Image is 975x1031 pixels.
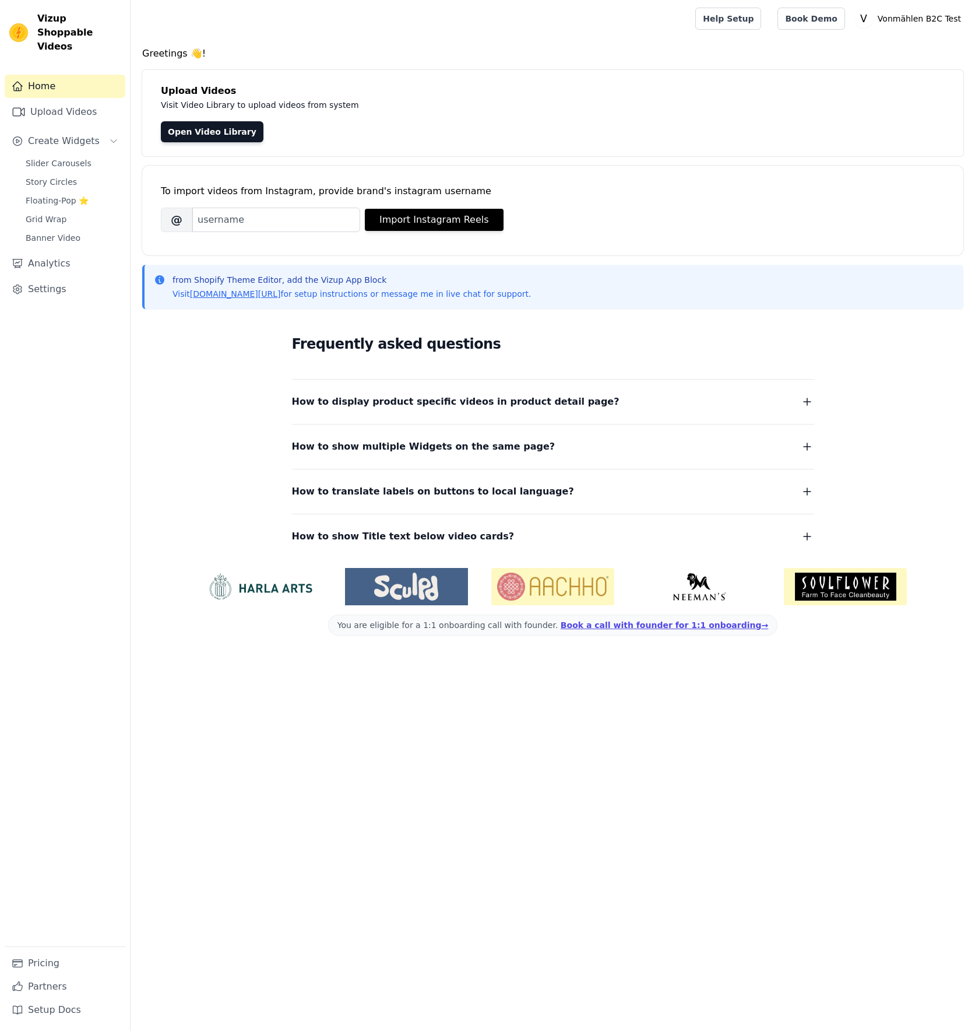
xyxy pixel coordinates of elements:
text: V [860,13,867,24]
h4: Greetings 👋! [142,47,963,61]
span: Grid Wrap [26,213,66,225]
button: How to translate labels on buttons to local language? [292,483,814,500]
button: How to show Title text below video cards? [292,528,814,545]
button: Import Instagram Reels [365,209,504,231]
a: Home [5,75,125,98]
a: Setup Docs [5,998,125,1022]
a: Floating-Pop ⭐ [19,192,125,209]
button: How to display product specific videos in product detail page? [292,394,814,410]
img: Aachho [491,568,614,605]
span: Create Widgets [28,134,100,148]
span: Slider Carousels [26,157,91,169]
a: Partners [5,975,125,998]
span: How to show multiple Widgets on the same page? [292,439,555,455]
input: username [192,208,360,232]
h4: Upload Videos [161,84,945,98]
span: How to translate labels on buttons to local language? [292,483,574,500]
a: Story Circles [19,174,125,190]
button: Create Widgets [5,129,125,153]
span: How to show Title text below video cards? [292,528,515,545]
button: V Vonmählen B2C Test [854,8,966,29]
img: Vizup [9,23,28,42]
img: Neeman's [638,573,761,601]
a: Help Setup [695,8,761,30]
h2: Frequently asked questions [292,332,814,356]
a: [DOMAIN_NAME][URL] [190,289,281,299]
button: How to show multiple Widgets on the same page? [292,439,814,455]
span: @ [161,208,192,232]
img: Sculpd US [345,573,468,601]
a: Slider Carousels [19,155,125,171]
a: Grid Wrap [19,211,125,227]
span: How to display product specific videos in product detail page? [292,394,620,410]
span: Story Circles [26,176,77,188]
a: Book a call with founder for 1:1 onboarding [561,620,768,630]
p: Vonmählen B2C Test [873,8,966,29]
div: To import videos from Instagram, provide brand's instagram username [161,184,945,198]
img: HarlaArts [199,573,322,601]
span: Vizup Shoppable Videos [37,12,121,54]
a: Settings [5,278,125,301]
a: Analytics [5,252,125,275]
a: Open Video Library [161,121,263,142]
span: Banner Video [26,232,80,244]
a: Banner Video [19,230,125,246]
p: from Shopify Theme Editor, add the Vizup App Block [173,274,531,286]
img: Soulflower [784,568,907,605]
a: Book Demo [777,8,844,30]
span: Floating-Pop ⭐ [26,195,89,206]
a: Upload Videos [5,100,125,124]
a: Pricing [5,952,125,975]
p: Visit Video Library to upload videos from system [161,98,683,112]
p: Visit for setup instructions or message me in live chat for support. [173,288,531,300]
